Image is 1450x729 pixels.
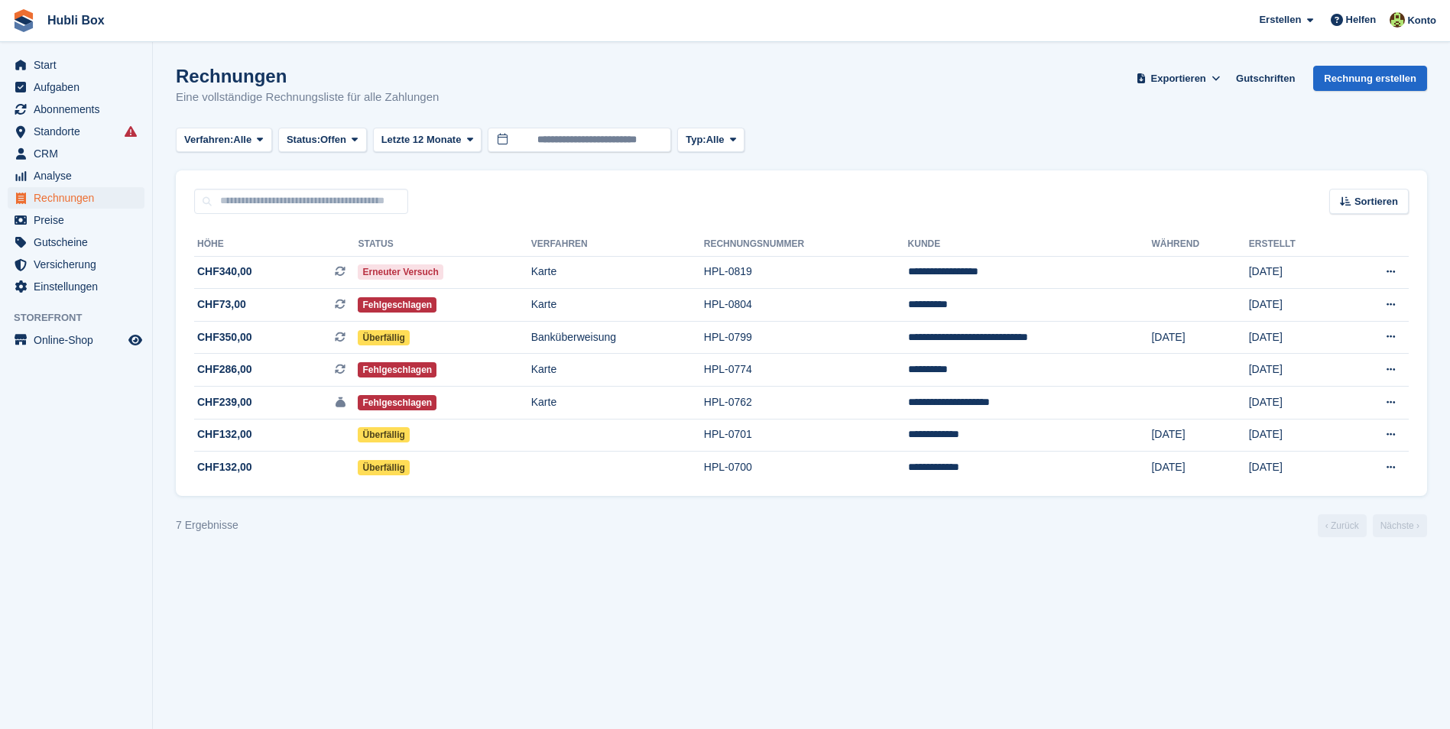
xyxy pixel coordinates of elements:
[34,329,125,351] span: Online-Shop
[704,354,908,387] td: HPL-0774
[197,361,252,377] span: CHF286,00
[14,310,152,326] span: Storefront
[197,296,246,313] span: CHF73,00
[531,289,704,322] td: Karte
[34,99,125,120] span: Abonnements
[176,128,272,153] button: Verfahren: Alle
[358,427,409,442] span: Überfällig
[233,132,251,147] span: Alle
[176,517,238,533] div: 7 Ergebnisse
[1151,321,1248,354] td: [DATE]
[8,254,144,275] a: menu
[704,256,908,289] td: HPL-0819
[194,232,358,257] th: Höhe
[34,76,125,98] span: Aufgaben
[1346,12,1377,28] span: Helfen
[34,121,125,142] span: Standorte
[287,132,320,147] span: Status:
[34,254,125,275] span: Versicherung
[197,329,252,345] span: CHF350,00
[8,209,144,231] a: menu
[704,387,908,420] td: HPL-0762
[34,232,125,253] span: Gutscheine
[908,232,1152,257] th: Kunde
[197,394,252,410] span: CHF239,00
[531,232,704,257] th: Verfahren
[8,165,144,186] a: menu
[197,426,252,442] span: CHF132,00
[1151,419,1248,452] td: [DATE]
[126,331,144,349] a: Vorschau-Shop
[1249,387,1344,420] td: [DATE]
[704,232,908,257] th: Rechnungsnummer
[531,321,704,354] td: Banküberweisung
[34,276,125,297] span: Einstellungen
[1318,514,1367,537] a: Vorherige
[1249,232,1344,257] th: Erstellt
[531,387,704,420] td: Karte
[197,459,252,475] span: CHF132,00
[358,297,436,313] span: Fehlgeschlagen
[278,128,367,153] button: Status: Offen
[1151,452,1248,484] td: [DATE]
[1133,66,1224,91] button: Exportieren
[1373,514,1427,537] a: Nächste
[34,187,125,209] span: Rechnungen
[1249,321,1344,354] td: [DATE]
[34,143,125,164] span: CRM
[8,76,144,98] a: menu
[1249,419,1344,452] td: [DATE]
[373,128,482,153] button: Letzte 12 Monate
[1407,13,1436,28] span: Konto
[704,419,908,452] td: HPL-0701
[358,362,436,377] span: Fehlgeschlagen
[1315,514,1430,537] nav: Page
[706,132,725,147] span: Alle
[125,125,137,138] i: Es sind Fehler bei der Synchronisierung von Smart-Einträgen aufgetreten
[381,132,462,147] span: Letzte 12 Monate
[34,209,125,231] span: Preise
[358,232,530,257] th: Status
[1259,12,1301,28] span: Erstellen
[1249,452,1344,484] td: [DATE]
[8,329,144,351] a: Speisekarte
[358,460,409,475] span: Überfällig
[8,99,144,120] a: menu
[8,276,144,297] a: menu
[1390,12,1405,28] img: Luca Space4you
[531,256,704,289] td: Karte
[1249,256,1344,289] td: [DATE]
[1151,232,1248,257] th: Während
[358,264,443,280] span: Erneuter Versuch
[1313,66,1427,91] a: Rechnung erstellen
[34,165,125,186] span: Analyse
[531,354,704,387] td: Karte
[1151,71,1206,86] span: Exportieren
[176,66,439,86] h1: Rechnungen
[41,8,111,33] a: Hubli Box
[8,232,144,253] a: menu
[1249,354,1344,387] td: [DATE]
[8,121,144,142] a: menu
[1354,194,1398,209] span: Sortieren
[8,143,144,164] a: menu
[358,330,409,345] span: Überfällig
[1249,289,1344,322] td: [DATE]
[8,187,144,209] a: menu
[34,54,125,76] span: Start
[197,264,252,280] span: CHF340,00
[677,128,744,153] button: Typ: Alle
[8,54,144,76] a: menu
[176,89,439,106] p: Eine vollständige Rechnungsliste für alle Zahlungen
[704,289,908,322] td: HPL-0804
[12,9,35,32] img: stora-icon-8386f47178a22dfd0bd8f6a31ec36ba5ce8667c1dd55bd0f319d3a0aa187defe.svg
[704,321,908,354] td: HPL-0799
[1230,66,1301,91] a: Gutschriften
[184,132,233,147] span: Verfahren:
[358,395,436,410] span: Fehlgeschlagen
[320,132,346,147] span: Offen
[704,452,908,484] td: HPL-0700
[686,132,706,147] span: Typ:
